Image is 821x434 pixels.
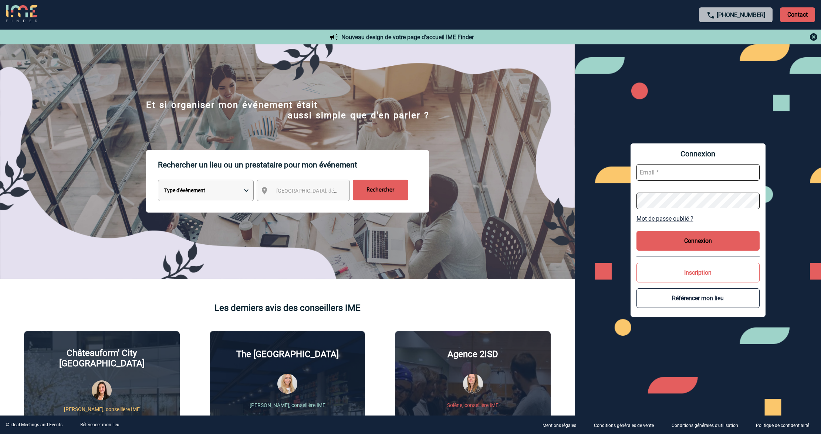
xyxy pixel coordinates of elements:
button: Référencer mon lieu [636,288,760,308]
a: Référencer mon lieu [80,422,119,427]
span: [GEOGRAPHIC_DATA], département, région... [276,188,379,194]
a: Mentions légales [537,421,588,428]
button: Connexion [636,231,760,251]
p: [PERSON_NAME], conseillère IME [250,402,325,408]
div: © Ideal Meetings and Events [6,422,62,427]
p: Conditions générales d'utilisation [672,423,738,428]
p: Solène, conseillère IME [447,402,499,408]
p: Mentions légales [543,423,576,428]
p: [PERSON_NAME], conseillère IME [64,406,140,412]
p: Contact [780,7,815,22]
a: Conditions générales d'utilisation [666,421,750,428]
a: [PHONE_NUMBER] [717,11,765,18]
span: Connexion [636,149,760,158]
p: Politique de confidentialité [756,423,809,428]
input: Email * [636,164,760,181]
img: call-24-px.png [706,11,715,20]
p: Conditions générales de vente [594,423,654,428]
a: Conditions générales de vente [588,421,666,428]
input: Rechercher [353,180,408,200]
button: Inscription [636,263,760,282]
a: Mot de passe oublié ? [636,215,760,222]
a: Politique de confidentialité [750,421,821,428]
p: Rechercher un lieu ou un prestataire pour mon événement [158,150,429,180]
